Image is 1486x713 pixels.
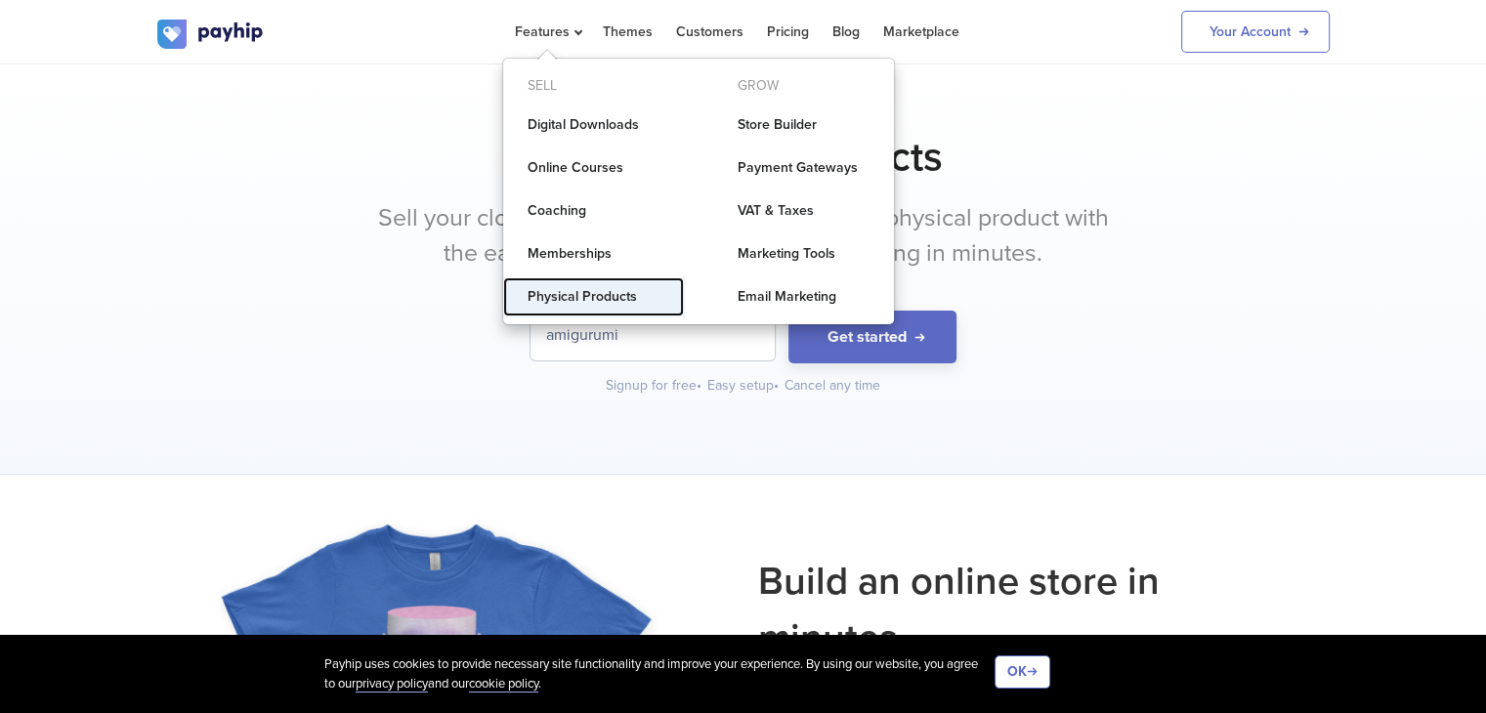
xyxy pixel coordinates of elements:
a: Memberships [503,234,684,273]
button: Get started [788,311,956,364]
a: VAT & Taxes [713,191,894,231]
img: logo.svg [157,20,265,49]
div: Cancel any time [785,376,880,396]
span: Features [515,23,579,40]
div: Signup for free [606,376,703,396]
a: Online Courses [503,148,684,188]
a: privacy policy [356,676,428,692]
span: • [697,377,701,394]
div: Sell [503,70,684,102]
a: Your Account [1181,11,1330,53]
a: Store Builder [713,105,894,145]
a: Email Marketing [713,277,894,316]
input: Enter your email address [531,310,775,360]
p: Sell your clothing, merch, jewelry and any other physical product with the easiest ecommerce plat... [377,201,1110,271]
div: Easy setup [707,376,781,396]
div: Payhip uses cookies to provide necessary site functionality and improve your experience. By using... [324,655,995,693]
span: • [774,377,779,394]
a: Marketing Tools [713,234,894,273]
a: Coaching [503,191,684,231]
button: OK [995,655,1050,689]
a: Payment Gateways [713,148,894,188]
h1: Sell physical products [157,133,1330,182]
h2: Build an online store in minutes [758,553,1230,666]
div: Grow [713,70,894,102]
a: Physical Products [503,277,684,316]
a: cookie policy [469,676,538,692]
a: Digital Downloads [503,105,684,145]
